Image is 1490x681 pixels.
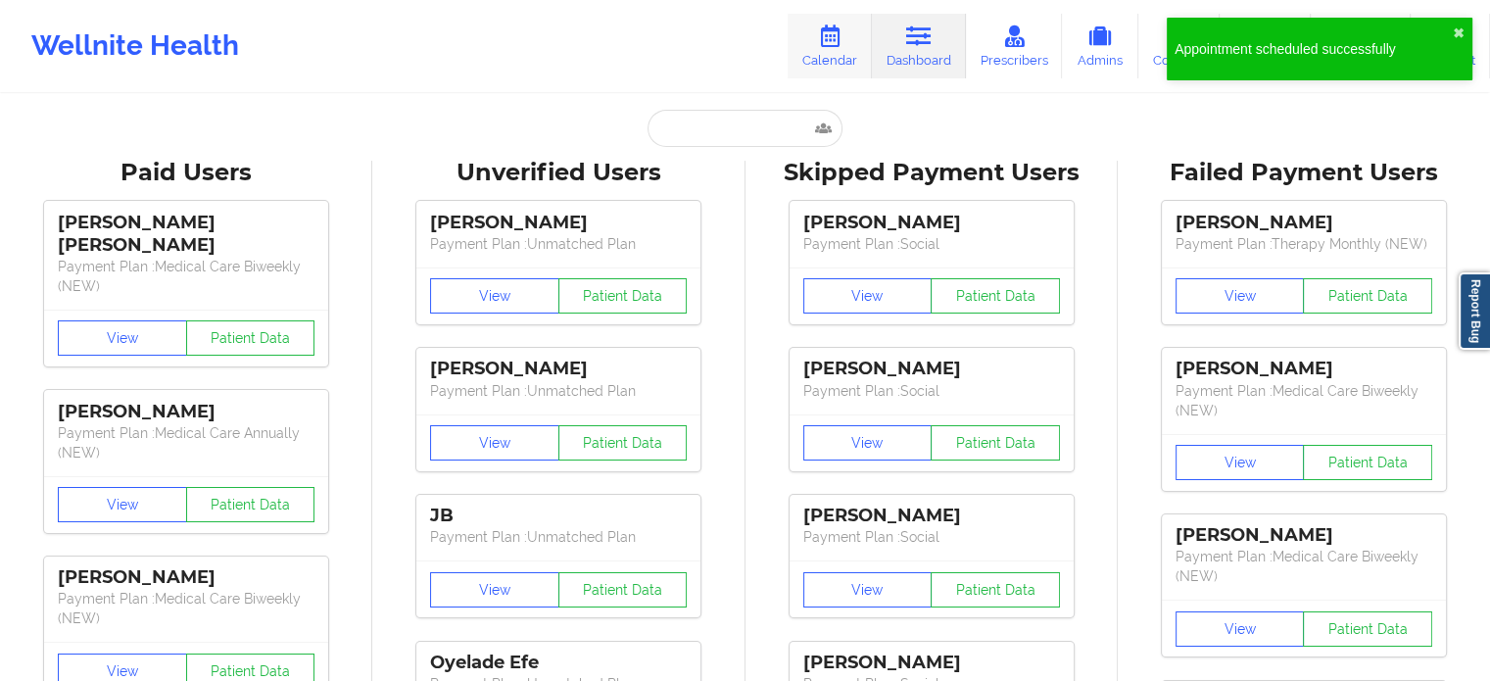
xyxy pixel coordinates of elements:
button: Patient Data [186,487,315,522]
a: Prescribers [966,14,1063,78]
button: View [1176,611,1305,647]
button: Patient Data [931,278,1060,314]
div: Oyelade Efe [430,652,687,674]
div: [PERSON_NAME] [803,505,1060,527]
div: [PERSON_NAME] [PERSON_NAME] [58,212,314,257]
button: Patient Data [931,425,1060,461]
button: Patient Data [1303,445,1432,480]
div: Skipped Payment Users [759,158,1104,188]
button: Patient Data [186,320,315,356]
button: View [430,572,559,608]
button: View [430,278,559,314]
button: View [1176,278,1305,314]
p: Payment Plan : Social [803,527,1060,547]
a: Dashboard [872,14,966,78]
div: JB [430,505,687,527]
div: [PERSON_NAME] [1176,358,1432,380]
p: Payment Plan : Medical Care Biweekly (NEW) [58,589,314,628]
div: [PERSON_NAME] [430,212,687,234]
button: close [1453,25,1465,41]
div: Failed Payment Users [1131,158,1476,188]
div: [PERSON_NAME] [1176,212,1432,234]
button: View [58,320,187,356]
p: Payment Plan : Medical Care Biweekly (NEW) [1176,547,1432,586]
p: Payment Plan : Unmatched Plan [430,381,687,401]
div: [PERSON_NAME] [1176,524,1432,547]
button: Patient Data [558,278,688,314]
button: View [1176,445,1305,480]
button: Patient Data [558,572,688,608]
button: Patient Data [1303,278,1432,314]
p: Payment Plan : Medical Care Biweekly (NEW) [58,257,314,296]
div: Appointment scheduled successfully [1175,39,1453,59]
div: [PERSON_NAME] [803,212,1060,234]
div: [PERSON_NAME] [58,401,314,423]
p: Payment Plan : Social [803,381,1060,401]
button: View [803,278,933,314]
button: View [430,425,559,461]
a: Coaches [1138,14,1220,78]
button: View [803,425,933,461]
p: Payment Plan : Unmatched Plan [430,234,687,254]
p: Payment Plan : Therapy Monthly (NEW) [1176,234,1432,254]
a: Report Bug [1459,272,1490,350]
div: [PERSON_NAME] [803,358,1060,380]
p: Payment Plan : Medical Care Biweekly (NEW) [1176,381,1432,420]
div: Paid Users [14,158,359,188]
div: Unverified Users [386,158,731,188]
div: [PERSON_NAME] [803,652,1060,674]
div: [PERSON_NAME] [430,358,687,380]
div: [PERSON_NAME] [58,566,314,589]
p: Payment Plan : Unmatched Plan [430,527,687,547]
a: Admins [1062,14,1138,78]
button: Patient Data [1303,611,1432,647]
p: Payment Plan : Social [803,234,1060,254]
button: View [803,572,933,608]
a: Calendar [788,14,872,78]
button: Patient Data [558,425,688,461]
button: Patient Data [931,572,1060,608]
p: Payment Plan : Medical Care Annually (NEW) [58,423,314,462]
button: View [58,487,187,522]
